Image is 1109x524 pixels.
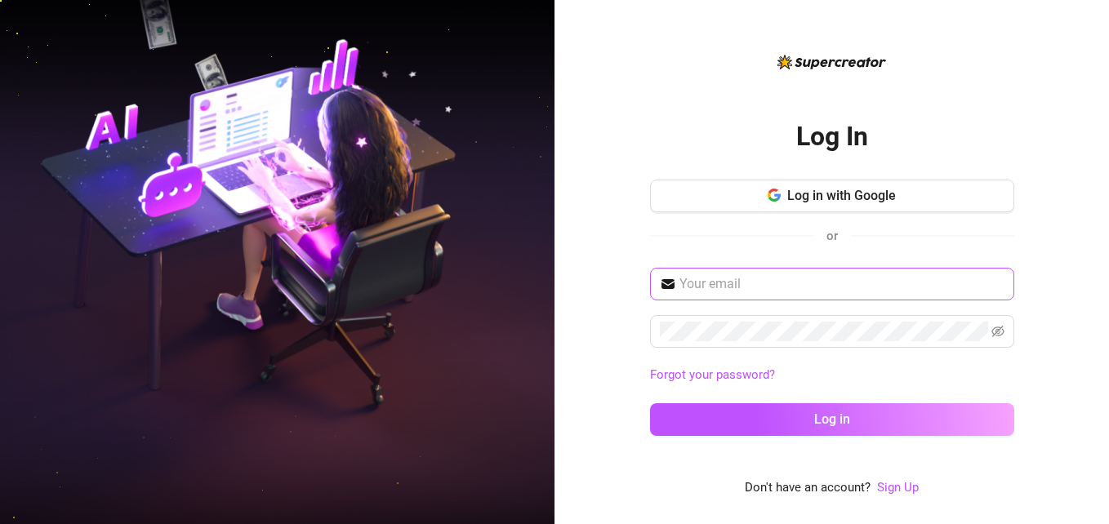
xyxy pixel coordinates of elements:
a: Forgot your password? [650,366,1014,385]
span: Log in with Google [787,188,896,203]
a: Forgot your password? [650,367,775,382]
span: Log in [814,411,850,427]
h2: Log In [796,120,868,153]
span: Don't have an account? [745,478,871,498]
a: Sign Up [877,478,919,498]
button: Log in with Google [650,180,1014,212]
span: or [826,229,838,243]
span: eye-invisible [991,325,1004,338]
img: logo-BBDzfeDw.svg [777,55,886,69]
a: Sign Up [877,480,919,495]
button: Log in [650,403,1014,436]
input: Your email [679,274,1004,294]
